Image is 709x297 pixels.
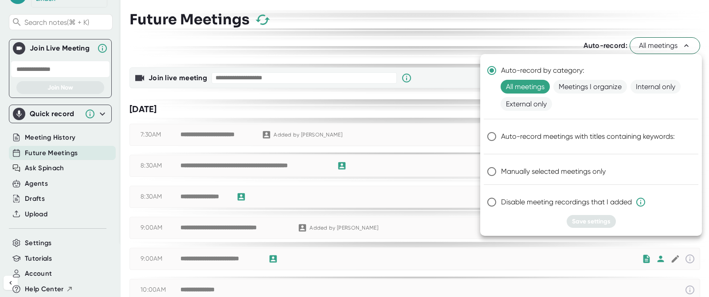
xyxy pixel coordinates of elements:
[501,131,675,142] span: Auto-record meetings with titles containing keywords:
[501,166,606,177] span: Manually selected meetings only
[501,97,552,111] span: External only
[553,80,627,94] span: Meetings I organize
[631,80,681,94] span: Internal only
[572,218,611,225] span: Save settings
[567,215,616,228] button: Save settings
[501,197,646,207] span: Disable meeting recordings that I added
[501,80,550,94] span: All meetings
[501,65,584,76] span: Auto-record by category:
